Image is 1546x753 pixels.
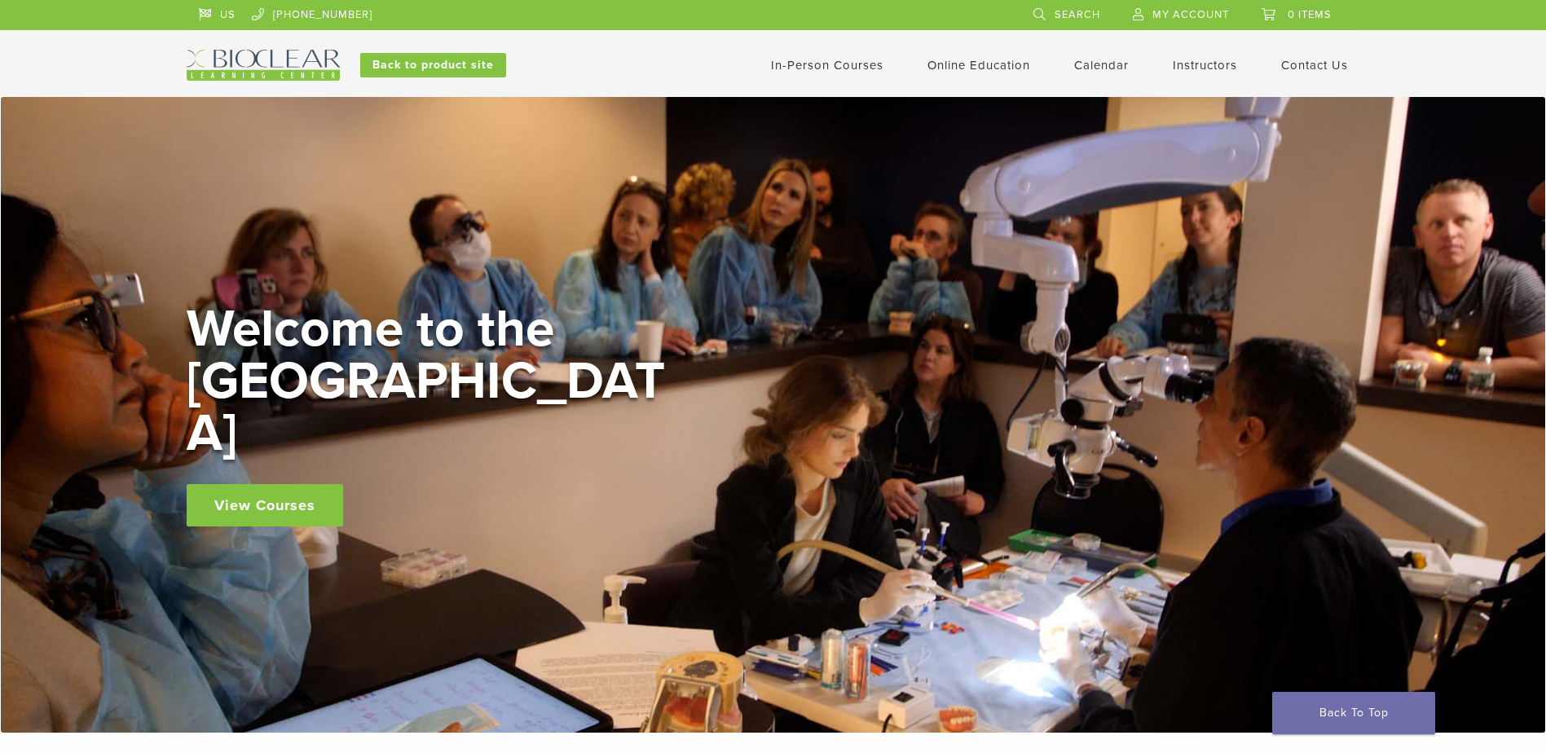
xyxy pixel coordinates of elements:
[1152,8,1229,21] span: My Account
[360,53,506,77] a: Back to product site
[1281,58,1348,73] a: Contact Us
[1074,58,1129,73] a: Calendar
[927,58,1030,73] a: Online Education
[187,303,676,460] h2: Welcome to the [GEOGRAPHIC_DATA]
[1272,692,1435,734] a: Back To Top
[1173,58,1237,73] a: Instructors
[187,484,343,526] a: View Courses
[771,58,883,73] a: In-Person Courses
[1288,8,1332,21] span: 0 items
[187,50,340,81] img: Bioclear
[1055,8,1100,21] span: Search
